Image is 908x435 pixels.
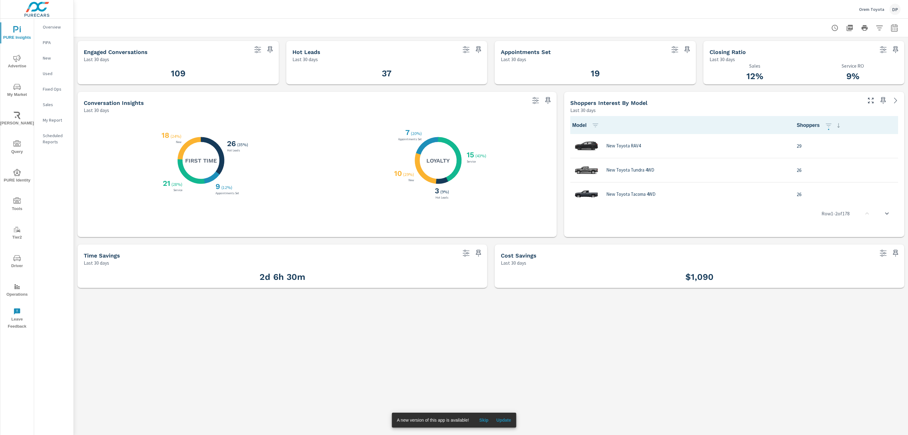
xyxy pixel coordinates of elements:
h3: 18 [160,131,169,140]
p: Appointments Set [397,138,423,141]
p: Service [172,189,184,192]
img: glamour [574,137,599,155]
h5: Closing Ratio [710,49,746,55]
span: Save this to your personalized report [891,248,901,258]
h5: Appointments Set [501,49,551,55]
h3: 2d 6h 30m [84,272,481,282]
h3: 15 [465,150,474,159]
div: DP [889,4,901,15]
span: Leave Feedback [2,308,32,330]
h3: 9% [808,71,898,82]
button: scroll to bottom [879,206,894,221]
a: See more details in report [891,96,901,105]
p: Appointments Set [214,192,240,195]
p: ( 35% ) [237,142,249,147]
p: Last 30 days [84,56,109,63]
p: New [175,141,183,144]
p: Used [43,70,69,77]
p: ( 20% ) [411,131,423,136]
h3: 37 [292,68,481,79]
p: Last 30 days [710,56,735,63]
p: New [407,179,415,182]
p: Hot Leads [434,196,450,199]
h3: $1,090 [501,272,898,282]
span: PURE Insights [2,26,32,41]
div: Overview [34,22,73,32]
span: A new version of this app is available! [397,418,469,423]
p: Last 30 days [501,56,526,63]
span: Tools [2,197,32,213]
p: Overview [43,24,69,30]
span: Driver [2,254,32,270]
span: Save this to your personalized report [474,45,483,55]
p: New Toyota Tundra 4WD [606,167,654,173]
h3: 10 [393,169,402,178]
span: [PERSON_NAME] [2,112,32,127]
p: New Toyota RAV4 [606,143,641,149]
h3: 3 [434,186,439,195]
p: Last 30 days [570,106,596,114]
span: Operations [2,283,32,298]
p: 29 [797,142,897,150]
p: Last 30 days [84,106,109,114]
span: My Market [2,83,32,98]
p: Last 30 days [292,56,318,63]
button: Make Fullscreen [866,96,876,105]
p: My Report [43,117,69,123]
p: ( 12% ) [221,185,234,190]
div: My Report [34,115,73,125]
p: Hot Leads [226,149,241,152]
h5: Time Savings [84,252,120,259]
span: Save this to your personalized report [265,45,275,55]
span: Save this to your personalized report [474,248,483,258]
p: Service [465,160,477,163]
h3: 21 [162,179,170,188]
h3: 12% [710,71,800,82]
h5: Engaged Conversations [84,49,148,55]
h3: 7 [404,128,410,137]
div: Used [34,69,73,78]
p: Last 30 days [84,259,109,267]
h3: 9 [214,182,220,191]
p: Fixed Ops [43,86,69,92]
span: Model [572,122,602,129]
p: Last 30 days [501,259,526,267]
button: Update [494,415,514,425]
div: Scheduled Reports [34,131,73,146]
p: ( 24% ) [171,133,183,139]
button: "Export Report to PDF" [843,22,856,34]
p: Orem Toyota [859,7,884,12]
p: Scheduled Reports [43,132,69,145]
span: Tier2 [2,226,32,241]
h5: Loyalty [426,157,450,164]
p: New Toyota Tacoma 4WD [606,191,656,197]
div: New [34,53,73,63]
h3: 26 [226,139,236,148]
p: 26 [797,191,897,198]
p: Sales [43,101,69,108]
img: glamour [574,185,599,204]
span: Save this to your personalized report [682,45,692,55]
span: Skip [476,417,491,423]
p: ( 28% ) [171,182,184,187]
span: Shoppers [797,122,842,129]
p: ( 43% ) [475,153,487,159]
p: PIPA [43,39,69,46]
h3: 109 [84,68,273,79]
button: Skip [474,415,494,425]
p: Service RO [808,63,898,69]
img: glamour [574,161,599,179]
p: ( 9% ) [440,189,450,195]
p: ( 29% ) [403,172,415,177]
span: Update [496,417,511,423]
span: Save this to your personalized report [543,96,553,105]
button: Select Date Range [888,22,901,34]
span: Query [2,140,32,155]
h5: Cost Savings [501,252,536,259]
div: nav menu [0,19,34,333]
div: Sales [34,100,73,109]
button: Apply Filters [873,22,886,34]
p: Row 1 - 2 of 178 [821,210,850,217]
div: Fixed Ops [34,84,73,94]
div: PIPA [34,38,73,47]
